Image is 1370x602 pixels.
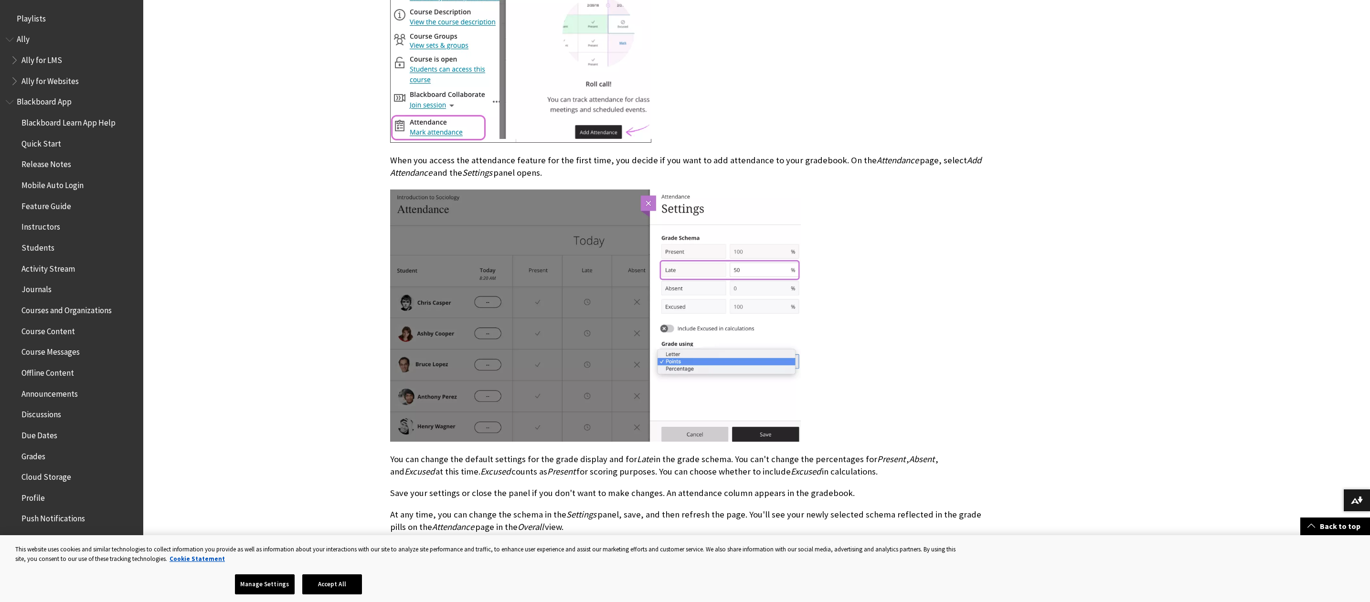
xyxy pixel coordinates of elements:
[480,466,510,477] span: Excused
[1300,518,1370,535] a: Back to top
[21,73,79,86] span: Ally for Websites
[877,454,905,465] span: Present
[547,466,575,477] span: Present
[21,490,45,503] span: Profile
[909,454,935,465] span: Absent
[21,427,57,440] span: Due Dates
[877,155,919,166] span: Attendance
[390,508,982,533] p: At any time, you can change the schema in the panel, save, and then refresh the page. You'll see ...
[170,555,225,563] a: More information about your privacy, opens in a new tab
[432,521,474,532] span: Attendance
[21,323,75,336] span: Course Content
[21,365,74,378] span: Offline Content
[235,574,295,594] button: Manage Settings
[21,386,78,399] span: Announcements
[17,32,30,44] span: Ally
[390,154,982,179] p: When you access the attendance feature for the first time, you decide if you want to add attendan...
[462,167,492,178] span: Settings
[390,155,981,178] span: Add Attendance
[21,448,45,461] span: Grades
[390,453,982,478] p: You can change the default settings for the grade display and for in the grade schema. You can't ...
[21,115,116,127] span: Blackboard Learn App Help
[21,469,71,482] span: Cloud Storage
[21,157,71,169] span: Release Notes
[791,466,821,477] span: Excused
[21,52,62,65] span: Ally for LMS
[21,511,85,524] span: Push Notifications
[566,509,596,520] span: Settings
[21,240,54,253] span: Students
[6,32,138,89] nav: Book outline for Anthology Ally Help
[21,136,61,148] span: Quick Start
[637,454,653,465] span: Late
[21,282,52,295] span: Journals
[6,11,138,27] nav: Book outline for Playlists
[21,302,112,315] span: Courses and Organizations
[21,406,61,419] span: Discussions
[404,466,435,477] span: Excused
[21,531,99,544] span: Tests and Assignments
[21,198,71,211] span: Feature Guide
[390,487,982,499] p: Save your settings or close the panel if you don't want to make changes. An attendance column app...
[15,545,959,563] div: This website uses cookies and similar technologies to collect information you provide as well as ...
[390,188,801,442] img: The Attendance panel is open with 1) the Attendance settings panel opened, 2) the "Grade Schema" ...
[518,521,544,532] span: Overall
[21,344,80,357] span: Course Messages
[17,94,72,107] span: Blackboard App
[21,219,60,232] span: Instructors
[21,177,84,190] span: Mobile Auto Login
[17,11,46,23] span: Playlists
[21,261,75,274] span: Activity Stream
[302,574,362,594] button: Accept All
